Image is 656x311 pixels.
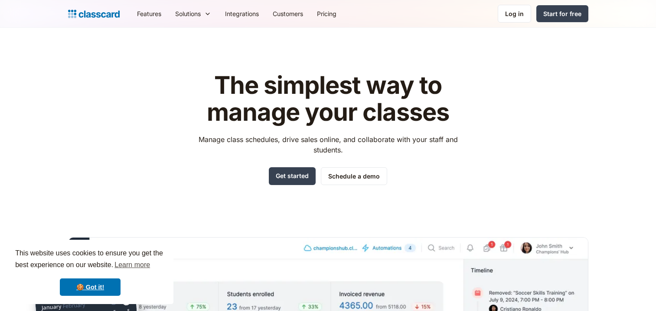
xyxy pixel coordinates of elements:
[190,72,466,126] h1: The simplest way to manage your classes
[505,9,524,18] div: Log in
[113,258,151,271] a: learn more about cookies
[543,9,581,18] div: Start for free
[190,134,466,155] p: Manage class schedules, drive sales online, and collaborate with your staff and students.
[536,5,588,22] a: Start for free
[498,5,531,23] a: Log in
[7,240,173,304] div: cookieconsent
[266,4,310,23] a: Customers
[68,8,120,20] a: home
[321,167,387,185] a: Schedule a demo
[310,4,343,23] a: Pricing
[130,4,168,23] a: Features
[218,4,266,23] a: Integrations
[175,9,201,18] div: Solutions
[269,167,316,185] a: Get started
[168,4,218,23] div: Solutions
[15,248,165,271] span: This website uses cookies to ensure you get the best experience on our website.
[60,278,121,296] a: dismiss cookie message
